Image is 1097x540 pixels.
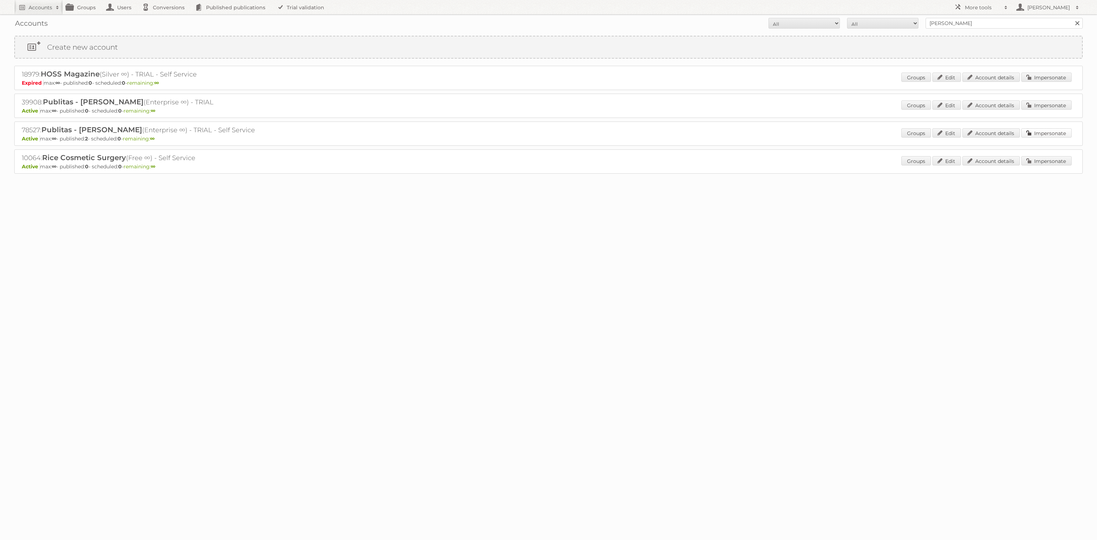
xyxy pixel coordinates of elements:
a: Groups [901,100,931,110]
a: Impersonate [1021,73,1072,82]
span: remaining: [127,80,159,86]
strong: 0 [85,163,89,170]
span: Publitas - [PERSON_NAME] [43,98,144,106]
h2: Accounts [29,4,52,11]
strong: ∞ [151,163,155,170]
strong: 2 [85,135,88,142]
strong: 0 [118,108,122,114]
p: max: - published: - scheduled: - [22,163,1075,170]
p: max: - published: - scheduled: - [22,135,1075,142]
a: Edit [932,73,961,82]
span: remaining: [124,163,155,170]
span: remaining: [124,108,155,114]
span: Expired [22,80,44,86]
h2: 78527: (Enterprise ∞) - TRIAL - Self Service [22,125,272,135]
a: Edit [932,100,961,110]
a: Account details [962,128,1020,138]
strong: ∞ [150,135,155,142]
strong: ∞ [151,108,155,114]
h2: 18979: (Silver ∞) - TRIAL - Self Service [22,70,272,79]
a: Create new account [15,36,1082,58]
a: Impersonate [1021,128,1072,138]
a: Account details [962,100,1020,110]
strong: ∞ [52,163,56,170]
a: Edit [932,128,961,138]
strong: 0 [85,108,89,114]
span: Active [22,135,40,142]
h2: 10064: (Free ∞) - Self Service [22,153,272,163]
span: HOSS Magazine [41,70,100,78]
h2: More tools [965,4,1001,11]
span: Publitas - [PERSON_NAME] [41,125,142,134]
strong: 0 [118,163,122,170]
strong: ∞ [55,80,60,86]
a: Account details [962,156,1020,165]
a: Account details [962,73,1020,82]
span: Rice Cosmetic Surgery [42,153,126,162]
strong: 0 [89,80,92,86]
a: Groups [901,156,931,165]
p: max: - published: - scheduled: - [22,108,1075,114]
h2: [PERSON_NAME] [1026,4,1072,11]
a: Impersonate [1021,100,1072,110]
p: max: - published: - scheduled: - [22,80,1075,86]
h2: 39908: (Enterprise ∞) - TRIAL [22,98,272,107]
a: Groups [901,128,931,138]
strong: 0 [117,135,121,142]
a: Edit [932,156,961,165]
a: Groups [901,73,931,82]
strong: 0 [122,80,125,86]
strong: ∞ [52,135,56,142]
a: Impersonate [1021,156,1072,165]
span: remaining: [123,135,155,142]
span: Active [22,108,40,114]
strong: ∞ [52,108,56,114]
strong: ∞ [154,80,159,86]
span: Active [22,163,40,170]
